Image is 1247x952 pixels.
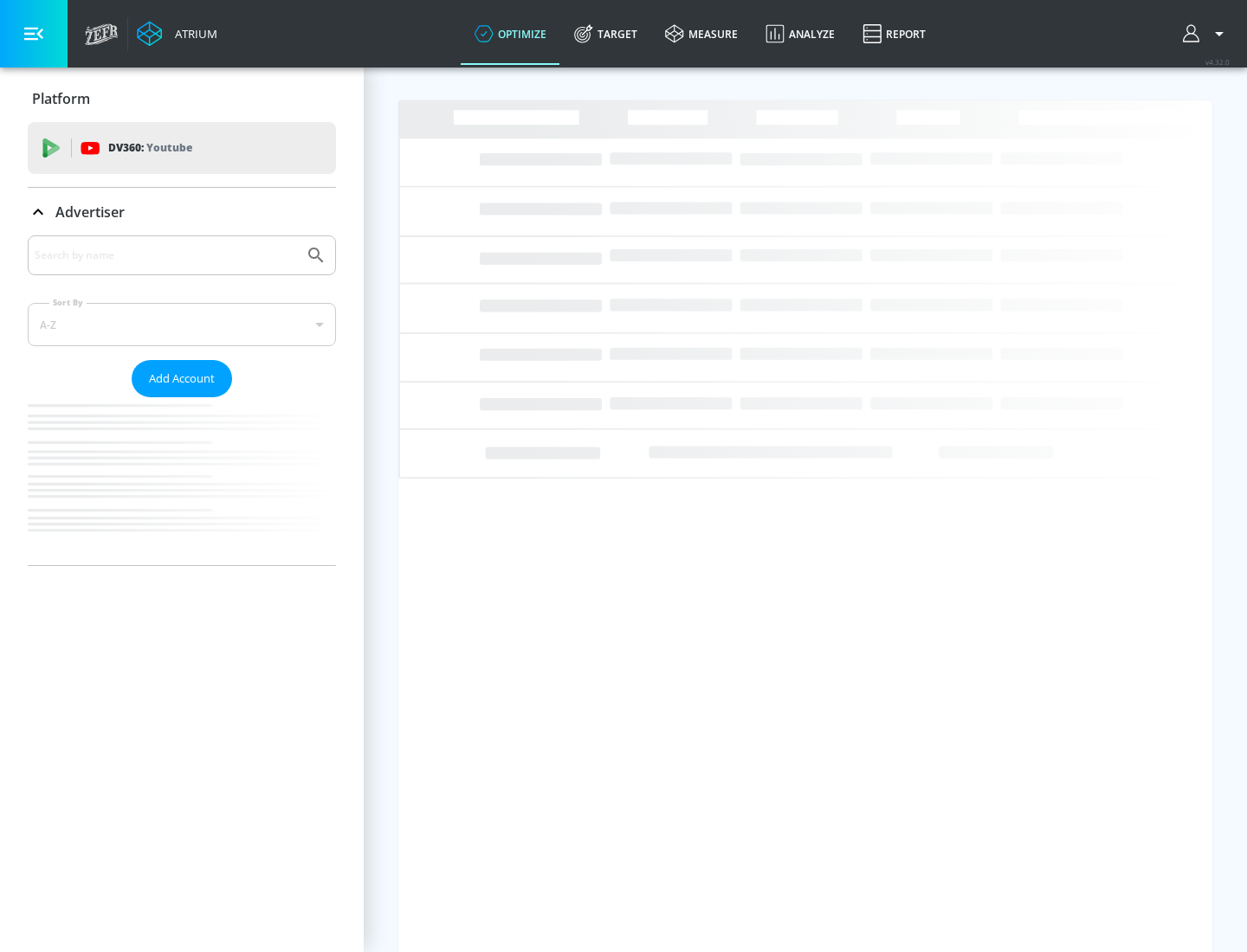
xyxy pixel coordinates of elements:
[35,244,297,267] input: Search by name
[461,3,560,65] a: optimize
[28,235,336,565] div: Advertiser
[132,360,232,397] button: Add Account
[28,303,336,346] div: A-Z
[55,203,125,222] p: Advertiser
[651,3,752,65] a: measure
[28,397,336,565] nav: list of Advertiser
[560,3,651,65] a: Target
[137,21,217,47] a: Atrium
[28,188,336,236] div: Advertiser
[108,138,192,158] p: DV360:
[32,89,90,108] p: Platform
[168,26,217,42] div: Atrium
[28,122,336,174] div: DV360: Youtube
[849,3,940,65] a: Report
[49,297,87,308] label: Sort By
[1205,57,1230,67] span: v 4.32.0
[752,3,849,65] a: Analyze
[146,138,192,157] p: Youtube
[28,74,336,123] div: Platform
[149,369,215,389] span: Add Account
